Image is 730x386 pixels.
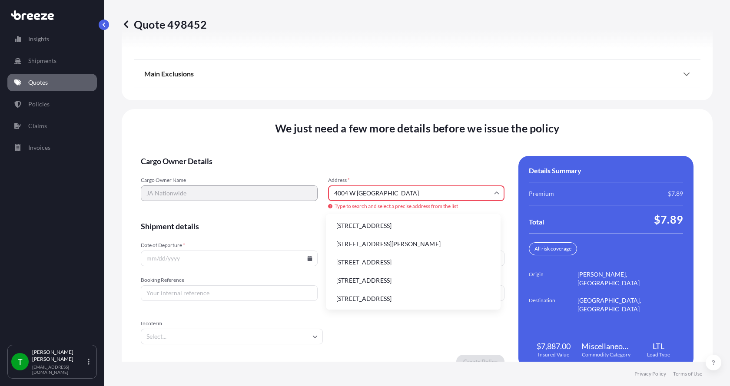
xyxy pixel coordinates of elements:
[577,270,683,287] span: [PERSON_NAME], [GEOGRAPHIC_DATA]
[7,52,97,69] a: Shipments
[28,143,50,152] p: Invoices
[329,236,497,252] li: [STREET_ADDRESS][PERSON_NAME]
[32,349,86,363] p: [PERSON_NAME] [PERSON_NAME]
[141,177,318,184] span: Cargo Owner Name
[141,320,323,327] span: Incoterm
[28,100,50,109] p: Policies
[141,251,318,266] input: mm/dd/yyyy
[141,242,318,249] span: Date of Departure
[529,189,554,198] span: Premium
[582,351,630,358] span: Commodity Category
[647,351,670,358] span: Load Type
[275,121,560,135] span: We just need a few more details before we issue the policy
[141,277,318,284] span: Booking Reference
[529,218,544,226] span: Total
[328,185,505,201] input: Cargo owner address
[463,357,498,366] p: Create Policy
[328,203,505,210] span: Type to search and select a precise address from the list
[328,177,505,184] span: Address
[577,296,683,313] span: [GEOGRAPHIC_DATA], [GEOGRAPHIC_DATA]
[7,30,97,48] a: Insights
[18,357,23,366] span: T
[581,341,630,351] span: Miscellaneous Manufactured Articles
[538,351,569,358] span: Insured Value
[7,139,97,156] a: Invoices
[7,96,97,113] a: Policies
[529,270,577,287] span: Origin
[28,78,48,87] p: Quotes
[28,56,56,65] p: Shipments
[141,329,323,344] input: Select...
[654,212,683,226] span: $7.89
[529,166,581,175] span: Details Summary
[32,364,86,375] p: [EMAIL_ADDRESS][DOMAIN_NAME]
[456,355,504,369] button: Create Policy
[329,218,497,234] li: [STREET_ADDRESS]
[141,156,504,166] span: Cargo Owner Details
[668,189,683,198] span: $7.89
[122,17,207,31] p: Quote 498452
[141,221,504,231] span: Shipment details
[141,285,318,301] input: Your internal reference
[28,35,49,43] p: Insights
[329,290,497,307] li: [STREET_ADDRESS]
[529,296,577,313] span: Destination
[7,74,97,91] a: Quotes
[529,242,577,255] div: All risk coverage
[28,122,47,130] p: Claims
[329,272,497,289] li: [STREET_ADDRESS]
[537,341,571,351] span: $7,887.00
[144,69,194,78] span: Main Exclusions
[329,254,497,271] li: [STREET_ADDRESS]
[7,117,97,135] a: Claims
[634,370,666,377] a: Privacy Policy
[144,63,690,84] div: Main Exclusions
[673,370,702,377] a: Terms of Use
[653,341,664,351] span: LTL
